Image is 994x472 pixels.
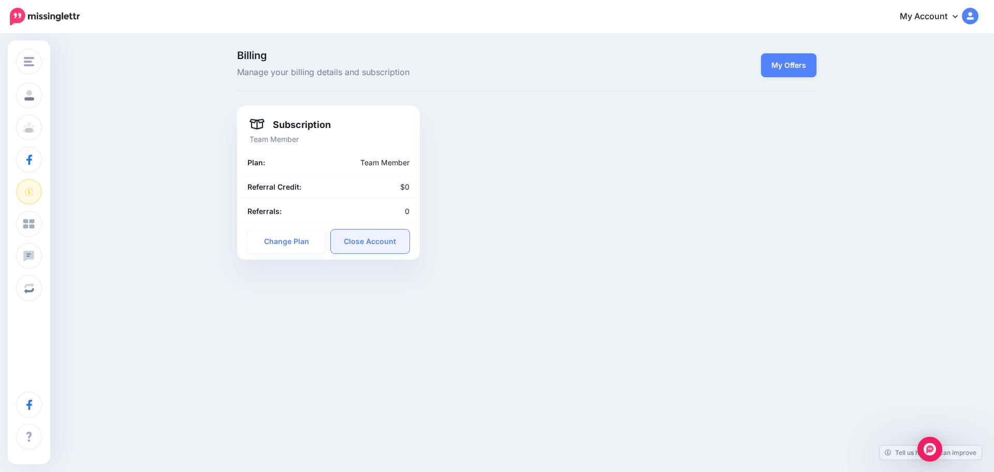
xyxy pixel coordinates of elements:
[237,50,619,61] span: Billing
[880,446,982,460] a: Tell us how we can improve
[331,230,410,253] a: Close Account
[237,66,619,79] span: Manage your billing details and subscription
[405,207,410,216] span: 0
[250,133,407,145] p: Team Member
[917,437,942,462] div: Open Intercom Messenger
[250,118,331,131] h4: Subscription
[328,181,417,193] div: $0
[247,182,301,191] b: Referral Credit:
[247,230,326,253] a: Change Plan
[24,57,34,66] img: menu.png
[247,207,282,216] b: Referrals:
[889,4,978,30] a: My Account
[299,156,417,168] div: Team Member
[247,158,265,167] b: Plan:
[10,8,80,25] img: Missinglettr
[761,53,816,77] a: My Offers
